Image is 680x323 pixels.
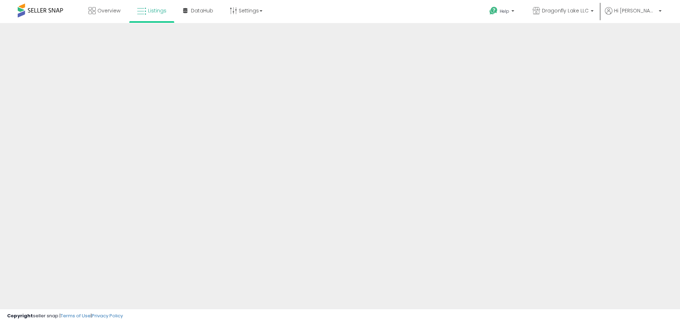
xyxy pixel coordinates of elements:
[191,7,213,14] span: DataHub
[61,312,91,319] a: Terms of Use
[97,7,120,14] span: Overview
[92,312,123,319] a: Privacy Policy
[605,7,662,23] a: Hi [PERSON_NAME]
[7,312,33,319] strong: Copyright
[500,8,509,14] span: Help
[148,7,166,14] span: Listings
[7,313,123,319] div: seller snap | |
[542,7,589,14] span: Dragonfly Lake LLC
[484,1,521,23] a: Help
[614,7,657,14] span: Hi [PERSON_NAME]
[489,6,498,15] i: Get Help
